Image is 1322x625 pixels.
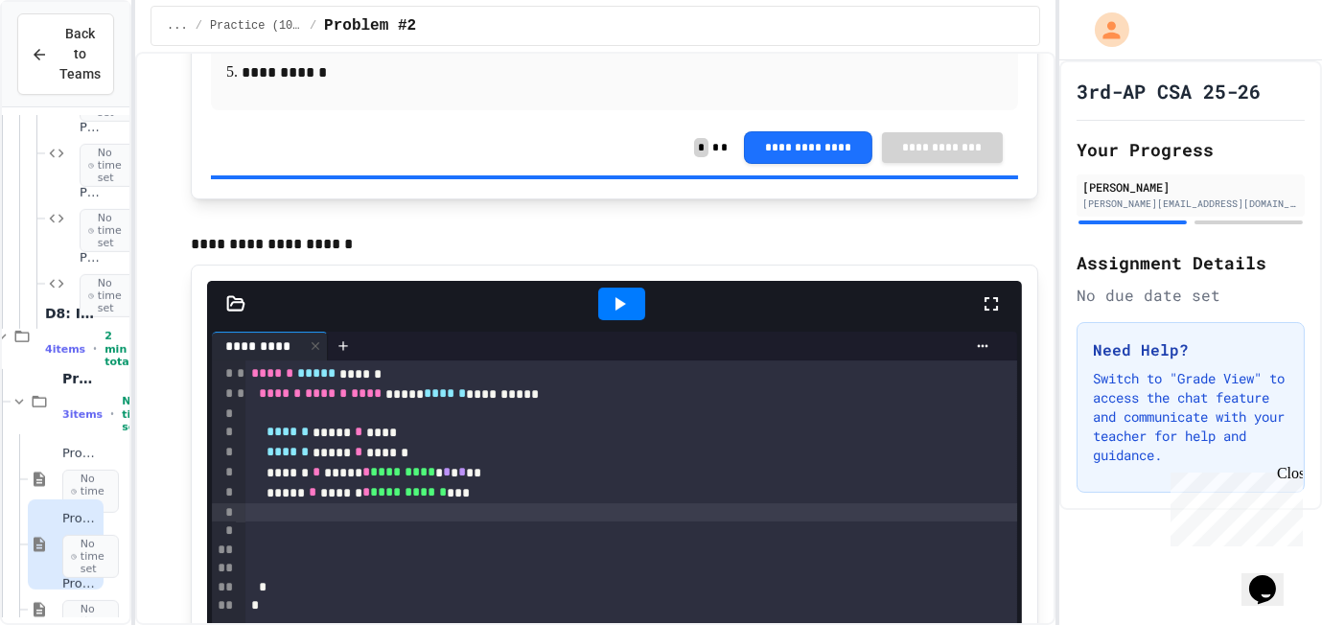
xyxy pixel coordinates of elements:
[8,8,132,122] div: Chat with us now!Close
[45,305,100,322] span: D8: Introduction to Algorithms
[1077,136,1305,163] h2: Your Progress
[80,185,100,201] span: Problem #3
[167,18,188,34] span: ...
[1093,369,1288,465] p: Switch to "Grade View" to access the chat feature and communicate with your teacher for help and ...
[80,144,136,188] span: No time set
[324,14,416,37] span: Problem #2
[1077,78,1261,104] h1: 3rd-AP CSA 25-26
[1082,197,1299,211] div: [PERSON_NAME][EMAIL_ADDRESS][DOMAIN_NAME]
[1077,249,1305,276] h2: Assignment Details
[196,18,202,34] span: /
[210,18,302,34] span: Practice (10 mins)
[1093,338,1288,361] h3: Need Help?
[80,120,100,136] span: Problem #2
[1241,548,1303,606] iframe: chat widget
[122,395,149,433] span: No time set
[1082,178,1299,196] div: [PERSON_NAME]
[62,576,100,592] span: Problem #3
[110,406,114,422] span: •
[80,250,100,266] span: Problem #4
[1077,284,1305,307] div: No due date set
[62,446,100,462] span: Problem #1
[80,274,136,318] span: No time set
[93,341,97,357] span: •
[1075,8,1134,52] div: My Account
[80,209,136,253] span: No time set
[17,13,114,95] button: Back to Teams
[59,24,101,84] span: Back to Teams
[62,470,119,514] span: No time set
[62,370,100,387] span: Practice (10 mins)
[62,408,103,421] span: 3 items
[104,330,132,368] span: 2 min total
[1163,465,1303,546] iframe: chat widget
[310,18,316,34] span: /
[45,343,85,356] span: 4 items
[62,535,119,579] span: No time set
[62,511,100,527] span: Problem #2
